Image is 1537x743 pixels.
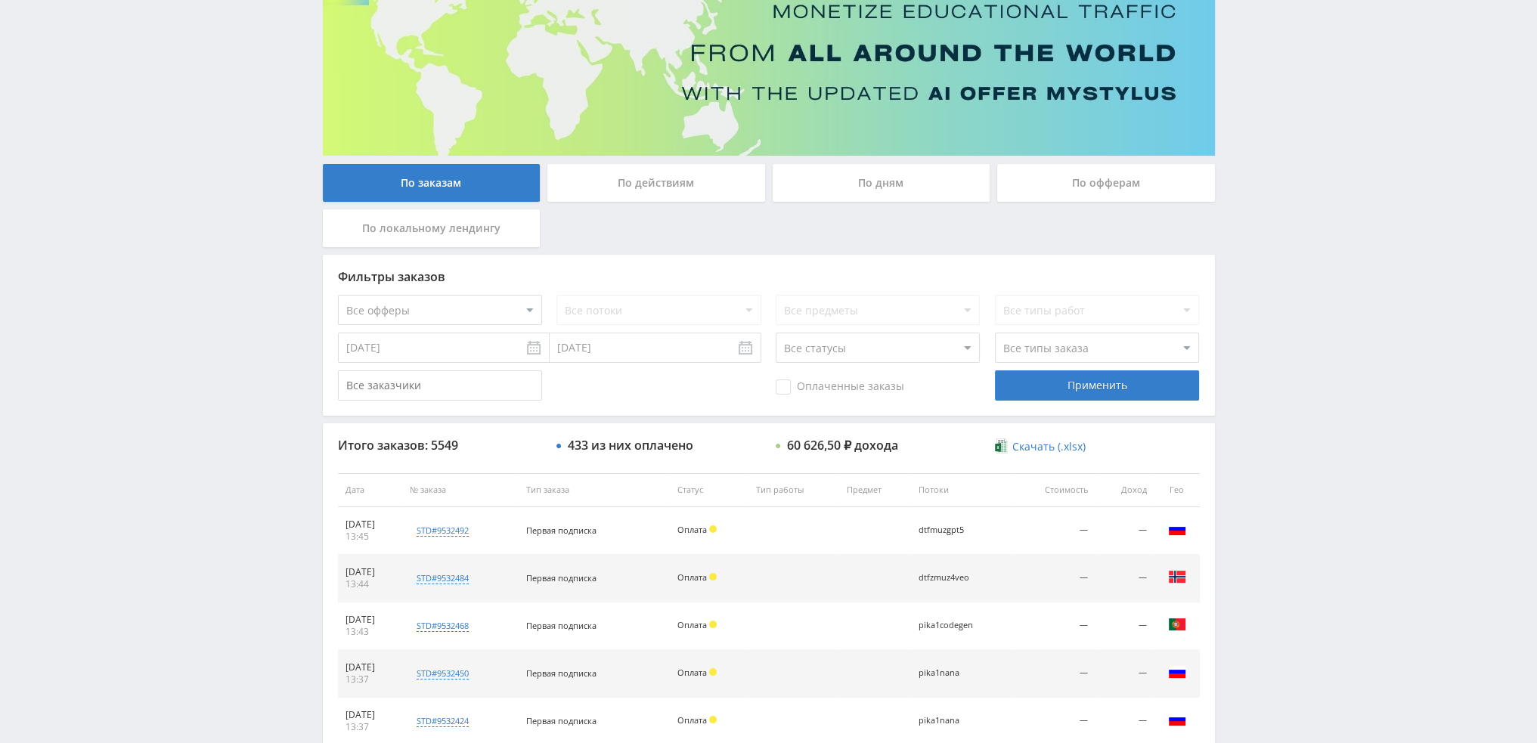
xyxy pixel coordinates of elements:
span: Первая подписка [526,525,597,536]
div: Применить [995,370,1199,401]
div: 433 из них оплачено [568,438,693,452]
div: Итого заказов: 5549 [338,438,542,452]
div: [DATE] [346,661,395,673]
span: Первая подписка [526,620,597,631]
div: Фильтры заказов [338,270,1200,283]
div: По заказам [323,164,541,202]
th: Доход [1095,473,1154,507]
div: pika1nana [919,668,987,678]
span: Холд [709,621,717,628]
td: — [1011,602,1095,650]
input: Все заказчики [338,370,542,401]
div: std#9532424 [417,715,469,727]
div: std#9532450 [417,667,469,680]
th: № заказа [402,473,519,507]
td: — [1011,555,1095,602]
td: — [1095,602,1154,650]
th: Тип работы [748,473,839,507]
img: xlsx [995,438,1008,454]
span: Первая подписка [526,667,597,679]
div: std#9532468 [417,620,469,632]
div: 13:45 [346,531,395,543]
span: Оплата [677,667,707,678]
div: pika1nana [919,716,987,726]
div: 13:37 [346,721,395,733]
td: — [1095,507,1154,555]
span: Оплата [677,571,707,583]
td: — [1011,507,1095,555]
span: Оплаченные заказы [776,379,904,395]
span: Первая подписка [526,572,597,584]
div: 13:44 [346,578,395,590]
div: dtfmuzgpt5 [919,525,987,535]
div: [DATE] [346,709,395,721]
th: Дата [338,473,402,507]
div: 60 626,50 ₽ дохода [787,438,898,452]
span: Оплата [677,714,707,726]
th: Стоимость [1011,473,1095,507]
img: nor.png [1168,568,1186,586]
th: Статус [670,473,748,507]
div: std#9532484 [417,572,469,584]
th: Тип заказа [519,473,670,507]
span: Скачать (.xlsx) [1012,441,1086,453]
span: Холд [709,573,717,580]
div: [DATE] [346,614,395,626]
img: rus.png [1168,520,1186,538]
div: [DATE] [346,519,395,531]
div: pika1codegen [919,621,987,630]
div: По дням [773,164,990,202]
div: 13:37 [346,673,395,686]
div: 13:43 [346,626,395,638]
div: По офферам [997,164,1215,202]
td: — [1011,650,1095,698]
td: — [1095,555,1154,602]
th: Потоки [911,473,1012,507]
span: Оплата [677,524,707,535]
div: std#9532492 [417,525,469,537]
th: Предмет [839,473,911,507]
th: Гео [1154,473,1200,507]
div: По локальному лендингу [323,209,541,247]
td: — [1095,650,1154,698]
div: dtfzmuz4veo [919,573,987,583]
span: Оплата [677,619,707,630]
span: Холд [709,716,717,723]
img: prt.png [1168,615,1186,633]
span: Холд [709,525,717,533]
span: Холд [709,668,717,676]
img: rus.png [1168,710,1186,729]
span: Первая подписка [526,715,597,726]
img: rus.png [1168,663,1186,681]
div: По действиям [547,164,765,202]
div: [DATE] [346,566,395,578]
a: Скачать (.xlsx) [995,439,1086,454]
